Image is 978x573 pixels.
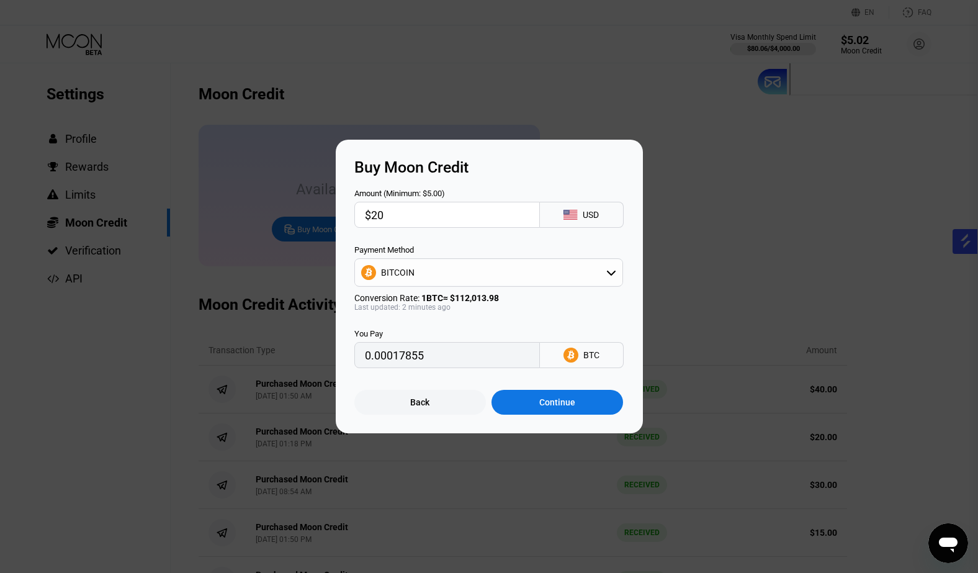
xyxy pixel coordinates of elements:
[421,293,499,303] span: 1 BTC ≈ $112,013.98
[583,350,599,360] div: BTC
[354,329,540,338] div: You Pay
[381,268,415,277] div: BITCOIN
[539,397,575,407] div: Continue
[410,397,429,407] div: Back
[583,210,599,220] div: USD
[365,202,529,227] input: $0.00
[354,189,540,198] div: Amount (Minimum: $5.00)
[354,293,623,303] div: Conversion Rate:
[491,390,623,415] div: Continue
[355,260,622,285] div: BITCOIN
[354,303,623,312] div: Last updated: 2 minutes ago
[354,158,624,176] div: Buy Moon Credit
[354,390,486,415] div: Back
[928,523,968,563] iframe: Button to launch messaging window
[354,245,623,255] div: Payment Method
